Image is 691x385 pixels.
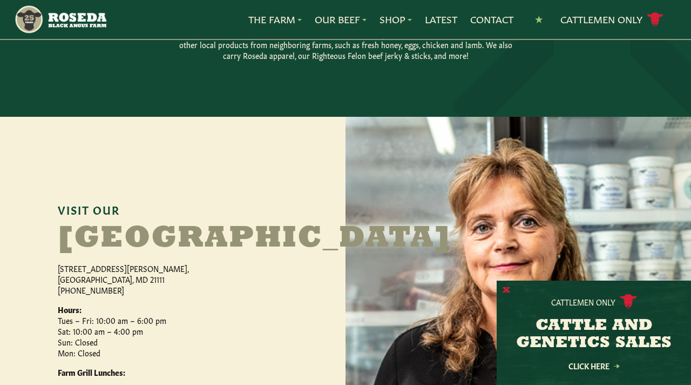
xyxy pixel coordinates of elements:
[380,12,412,26] a: Shop
[315,12,367,26] a: Our Beef
[58,367,125,377] strong: Farm Grill Lunches:
[58,304,82,315] strong: Hours:
[58,203,288,215] h6: Visit Our
[560,10,664,29] a: Cattlemen Only
[470,12,513,26] a: Contact
[620,294,637,309] img: cattle-icon.svg
[58,304,284,358] p: Tues – Fri: 10:00 am – 6:00 pm Sat: 10:00 am – 4:00 pm Sun: Closed Mon: Closed
[545,362,642,369] a: Click Here
[173,17,518,61] p: Want to come experience our farm for yourself? Stop by our Farm Stores in [GEOGRAPHIC_DATA] and [...
[248,12,302,26] a: The Farm
[14,4,106,35] img: https://roseda.com/wp-content/uploads/2021/05/roseda-25-header.png
[503,285,510,296] button: X
[58,263,284,295] p: [STREET_ADDRESS][PERSON_NAME], [GEOGRAPHIC_DATA], MD 21111 [PHONE_NUMBER]
[425,12,457,26] a: Latest
[551,296,615,307] p: Cattlemen Only
[510,317,678,352] h3: CATTLE AND GENETICS SALES
[58,224,288,254] h2: [GEOGRAPHIC_DATA]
